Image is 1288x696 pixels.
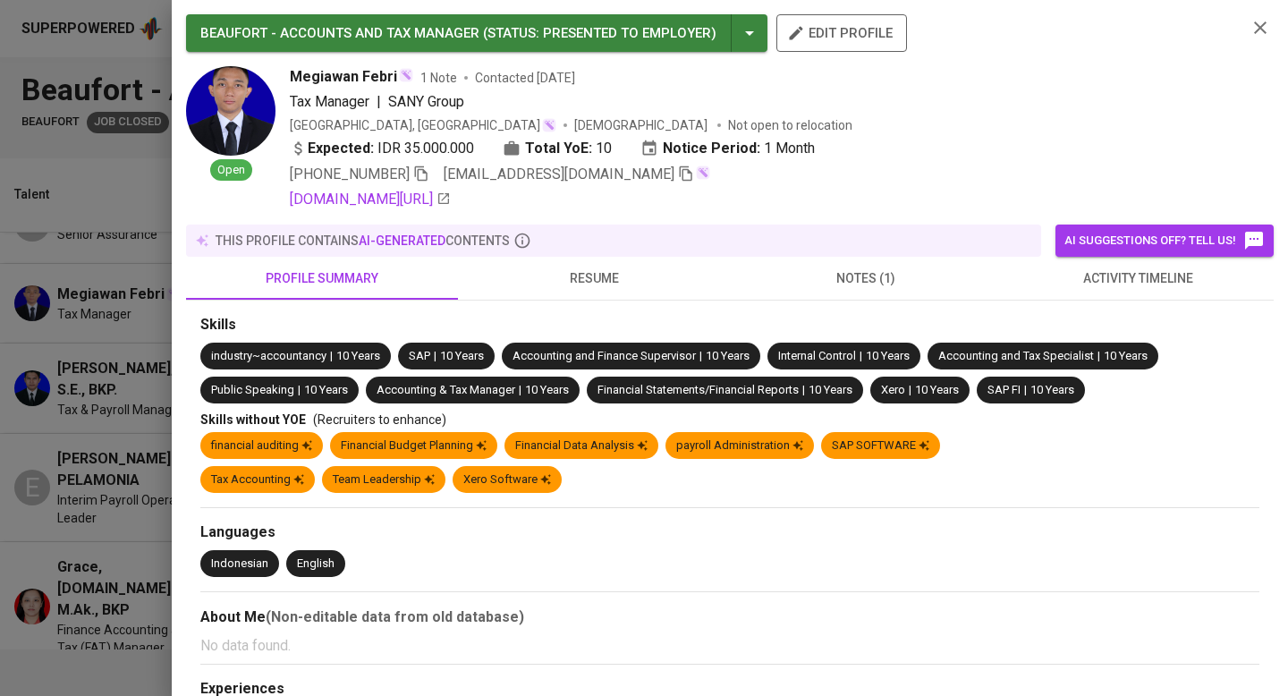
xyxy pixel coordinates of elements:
[778,349,856,362] span: Internal Control
[304,383,348,396] span: 10 Years
[200,522,1259,543] div: Languages
[987,383,1021,396] span: SAP FI
[1064,230,1265,251] span: AI suggestions off? Tell us!
[663,138,760,159] b: Notice Period:
[881,383,905,396] span: Xero
[597,383,799,396] span: Financial Statements/Financial Reports
[266,608,524,625] b: (Non-editable data from old database)
[420,69,457,87] span: 1 Note
[211,349,326,362] span: industry~accountancy
[469,267,719,290] span: resume
[200,25,479,41] span: BEAUFORT - ACCOUNTS AND TAX MANAGER
[776,14,907,52] button: edit profile
[388,93,464,110] span: SANY Group
[1024,382,1027,399] span: |
[832,437,929,454] div: SAP SOFTWARE
[434,348,436,365] span: |
[676,437,803,454] div: payroll Administration
[290,166,410,182] span: [PHONE_NUMBER]
[211,383,294,396] span: Public Speaking
[298,382,301,399] span: |
[574,116,710,134] span: [DEMOGRAPHIC_DATA]
[791,21,893,45] span: edit profile
[866,349,910,362] span: 10 Years
[1104,349,1148,362] span: 10 Years
[313,412,446,427] span: (Recruiters to enhance)
[211,471,304,488] div: Tax Accounting
[741,267,991,290] span: notes (1)
[706,349,750,362] span: 10 Years
[860,348,862,365] span: |
[440,349,484,362] span: 10 Years
[359,233,445,248] span: AI-generated
[696,166,710,180] img: magic_wand.svg
[216,232,510,250] p: this profile contains contents
[211,437,312,454] div: financial auditing
[728,116,852,134] p: Not open to relocation
[290,138,474,159] div: IDR 35.000.000
[186,14,767,52] button: BEAUFORT - ACCOUNTS AND TAX MANAGER (STATUS: Presented to Employer)
[475,69,575,87] span: Contacted [DATE]
[290,189,451,210] a: [DOMAIN_NAME][URL]
[200,607,1259,628] div: About Me
[377,91,381,113] span: |
[640,138,815,159] div: 1 Month
[519,382,521,399] span: |
[699,348,702,365] span: |
[197,267,447,290] span: profile summary
[290,66,397,88] span: Megiawan Febri
[290,93,369,110] span: Tax Manager
[483,25,716,41] span: ( STATUS : Presented to Employer )
[336,349,380,362] span: 10 Years
[1030,383,1074,396] span: 10 Years
[515,437,648,454] div: Financial Data Analysis
[330,348,333,365] span: |
[915,383,959,396] span: 10 Years
[399,68,413,82] img: magic_wand.svg
[308,138,374,159] b: Expected:
[596,138,612,159] span: 10
[463,471,551,488] div: Xero Software
[200,315,1259,335] div: Skills
[938,349,1094,362] span: Accounting and Tax Specialist
[290,116,556,134] div: [GEOGRAPHIC_DATA], [GEOGRAPHIC_DATA]
[1013,267,1263,290] span: activity timeline
[200,635,1259,657] p: No data found.
[210,162,252,179] span: Open
[200,412,306,427] span: Skills without YOE
[1097,348,1100,365] span: |
[513,349,696,362] span: Accounting and Finance Supervisor
[525,383,569,396] span: 10 Years
[377,383,515,396] span: Accounting & Tax Manager
[802,382,805,399] span: |
[211,556,268,573] div: Indonesian
[1055,225,1274,257] button: AI suggestions off? Tell us!
[909,382,911,399] span: |
[186,66,275,156] img: 2787eac3717523b21a0a4f7ec685497f.jpg
[776,25,907,39] a: edit profile
[444,166,674,182] span: [EMAIL_ADDRESS][DOMAIN_NAME]
[525,138,592,159] b: Total YoE:
[341,437,487,454] div: Financial Budget Planning
[333,471,435,488] div: Team Leadership
[809,383,852,396] span: 10 Years
[297,556,335,573] div: English
[542,118,556,132] img: magic_wand.svg
[409,349,430,362] span: SAP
